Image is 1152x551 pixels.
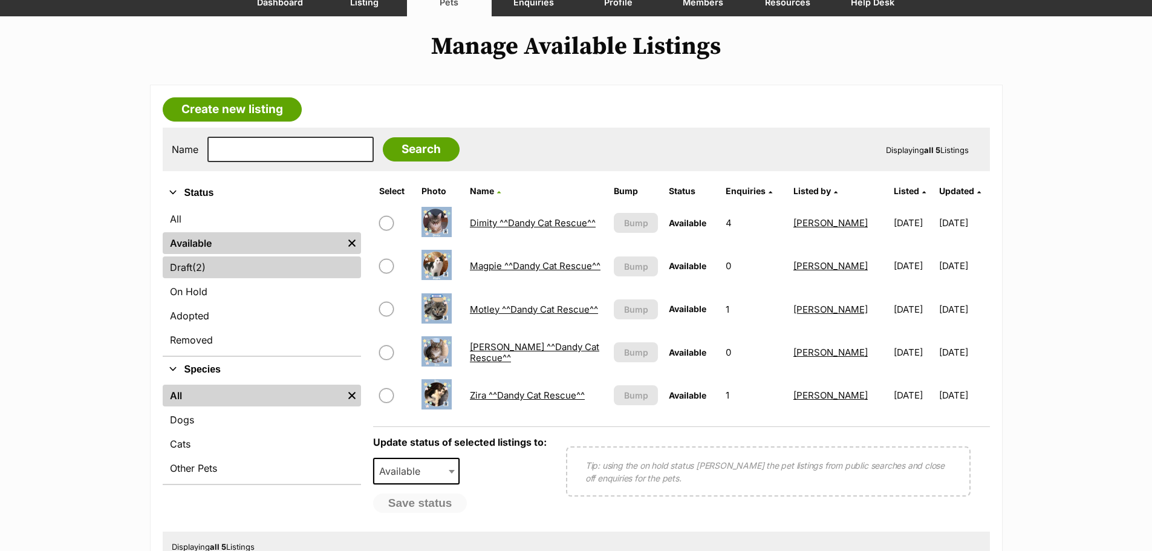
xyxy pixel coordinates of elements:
a: Dogs [163,409,361,431]
span: Available [669,304,706,314]
button: Bump [614,299,659,319]
a: All [163,385,343,406]
a: Draft [163,256,361,278]
label: Name [172,144,198,155]
a: [PERSON_NAME] [793,217,868,229]
span: Bump [624,346,648,359]
span: Displaying Listings [886,145,969,155]
a: Available [163,232,343,254]
a: Create new listing [163,97,302,122]
a: Zira ^^Dandy Cat Rescue^^ [470,390,585,401]
span: Updated [939,186,974,196]
a: Enquiries [726,186,772,196]
td: [DATE] [939,202,988,244]
td: [DATE] [939,289,988,330]
a: [PERSON_NAME] ^^Dandy Cat Rescue^^ [470,341,599,363]
a: Remove filter [343,232,361,254]
td: [DATE] [939,374,988,416]
a: On Hold [163,281,361,302]
span: Available [669,261,706,271]
p: Tip: using the on hold status [PERSON_NAME] the pet listings from public searches and close off e... [585,459,951,484]
input: Search [383,137,460,161]
th: Select [374,181,415,201]
button: Bump [614,213,659,233]
td: [DATE] [939,245,988,287]
td: [DATE] [889,374,938,416]
a: Removed [163,329,361,351]
span: (2) [192,260,206,275]
div: Species [163,382,361,484]
td: 1 [721,374,787,416]
strong: all 5 [924,145,940,155]
button: Status [163,185,361,201]
span: Listed [894,186,919,196]
span: Name [470,186,494,196]
td: 0 [721,245,787,287]
button: Species [163,362,361,377]
span: Bump [624,303,648,316]
th: Status [664,181,720,201]
a: [PERSON_NAME] [793,347,868,358]
span: Bump [624,217,648,229]
span: Listed by [793,186,831,196]
a: Motley ^^Dandy Cat Rescue^^ [470,304,598,315]
a: Remove filter [343,385,361,406]
td: [DATE] [889,289,938,330]
td: [DATE] [889,202,938,244]
a: Other Pets [163,457,361,479]
a: Updated [939,186,981,196]
button: Bump [614,342,659,362]
th: Photo [417,181,464,201]
span: Bump [624,260,648,273]
span: Available [669,390,706,400]
span: Available [669,218,706,228]
td: [DATE] [889,331,938,373]
a: Adopted [163,305,361,327]
a: Dimity ^^Dandy Cat Rescue^^ [470,217,596,229]
button: Bump [614,256,659,276]
div: Status [163,206,361,356]
span: translation missing: en.admin.listings.index.attributes.enquiries [726,186,766,196]
td: [DATE] [889,245,938,287]
button: Bump [614,385,659,405]
td: 1 [721,289,787,330]
span: Available [373,458,460,484]
a: [PERSON_NAME] [793,304,868,315]
a: Name [470,186,501,196]
span: Available [669,347,706,357]
a: Listed by [793,186,838,196]
td: [DATE] [939,331,988,373]
button: Save status [373,494,467,513]
a: [PERSON_NAME] [793,260,868,272]
a: Cats [163,433,361,455]
td: 0 [721,331,787,373]
a: Listed [894,186,926,196]
span: Bump [624,389,648,402]
a: [PERSON_NAME] [793,390,868,401]
a: Magpie ^^Dandy Cat Rescue^^ [470,260,600,272]
a: All [163,208,361,230]
th: Bump [609,181,663,201]
td: 4 [721,202,787,244]
label: Update status of selected listings to: [373,436,547,448]
span: Available [374,463,432,480]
